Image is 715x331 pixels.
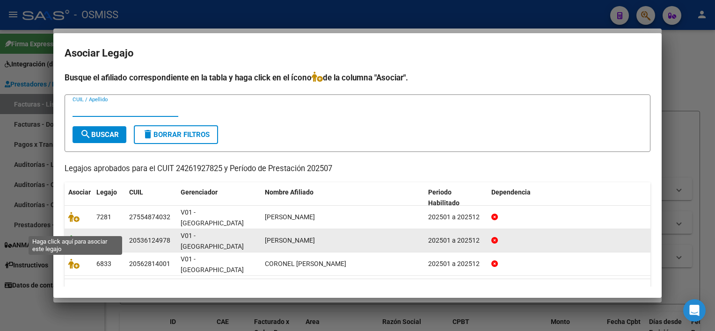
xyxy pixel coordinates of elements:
datatable-header-cell: Periodo Habilitado [424,182,488,213]
mat-icon: search [80,129,91,140]
datatable-header-cell: Gerenciador [177,182,261,213]
div: 20536124978 [129,235,170,246]
span: CORONEL VILLALVA MATHEO GUIDO [265,260,346,267]
span: Nombre Afiliado [265,188,314,196]
span: CORTEZ ROMEO SANTIAGO [265,237,315,244]
div: 202501 a 202512 [428,259,484,269]
div: Open Intercom Messenger [683,299,706,322]
div: 20562814001 [129,259,170,269]
span: Buscar [80,130,119,139]
span: V01 - [GEOGRAPHIC_DATA] [181,209,244,227]
span: V01 - [GEOGRAPHIC_DATA] [181,232,244,250]
div: 202501 a 202512 [428,212,484,223]
div: 202501 a 202512 [428,235,484,246]
button: Buscar [73,126,126,143]
span: 7125 [96,237,111,244]
datatable-header-cell: Legajo [93,182,125,213]
h4: Busque el afiliado correspondiente en la tabla y haga click en el ícono de la columna "Asociar". [65,72,650,84]
span: Periodo Habilitado [428,188,460,207]
div: 27554874032 [129,212,170,223]
button: Borrar Filtros [134,125,218,144]
span: Legajo [96,188,117,196]
h2: Asociar Legajo [65,44,650,62]
p: Legajos aprobados para el CUIT 24261927825 y Período de Prestación 202507 [65,163,650,175]
span: Borrar Filtros [142,130,210,139]
datatable-header-cell: Asociar [65,182,93,213]
datatable-header-cell: CUIL [125,182,177,213]
datatable-header-cell: Dependencia [488,182,651,213]
span: Asociar [68,188,91,196]
mat-icon: delete [142,129,153,140]
span: 6833 [96,260,111,267]
span: V01 - [GEOGRAPHIC_DATA] [181,255,244,273]
span: CUIL [129,188,143,196]
datatable-header-cell: Nombre Afiliado [261,182,424,213]
span: 7281 [96,213,111,221]
span: Gerenciador [181,188,218,196]
div: 3 registros [65,279,650,302]
span: Dependencia [491,188,531,196]
span: MORALES PIZA XIOMARA [265,213,315,221]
